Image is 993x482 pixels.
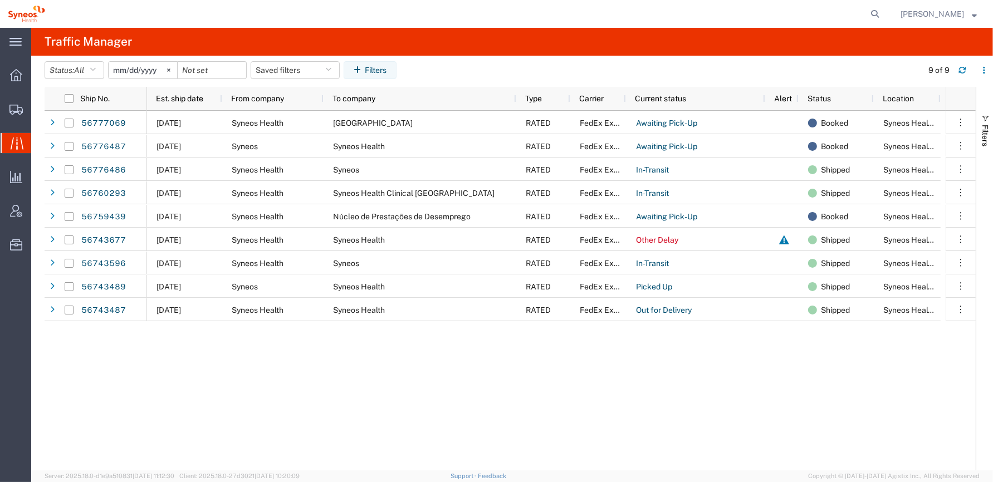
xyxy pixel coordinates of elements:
span: Est. ship date [156,94,203,103]
button: Saved filters [251,61,340,79]
span: Syneos Health [232,119,283,127]
input: Not set [178,62,246,78]
span: 09/08/2025 [156,235,181,244]
span: RATED [526,119,551,127]
a: 56777069 [81,115,126,132]
span: Ship No. [80,94,110,103]
span: Carrier [579,94,604,103]
span: 09/11/2025 [156,142,181,151]
span: Syneos [232,142,258,151]
span: FedEx Express [580,212,633,221]
span: Type [525,94,542,103]
span: Syneos [333,165,359,174]
span: 09/11/2025 [156,119,181,127]
span: Alert [774,94,792,103]
span: Filters [981,125,990,146]
span: Syneos Health [333,282,385,291]
span: Copyright © [DATE]-[DATE] Agistix Inc., All Rights Reserved [808,471,980,481]
a: Picked Up [635,278,673,296]
span: Shipped [821,158,850,181]
span: FedEx Express [580,189,633,198]
span: RATED [526,212,551,221]
a: Support [451,473,478,479]
span: Status [808,94,831,103]
span: RATED [526,189,551,198]
div: 9 of 9 [928,65,950,76]
span: Client: 2025.18.0-27d3021 [179,473,300,479]
span: FedEx Express [580,306,633,314]
span: Syneos Health [333,142,385,151]
a: Awaiting Pick-Up [635,208,698,226]
img: logo [8,6,45,22]
a: 56776486 [81,161,126,179]
a: 56759439 [81,208,126,226]
span: 09/10/2025 [156,189,181,198]
span: From company [231,94,284,103]
span: [DATE] 10:20:09 [255,473,300,479]
span: RATED [526,165,551,174]
span: Booked [821,111,848,135]
a: In-Transit [635,185,669,203]
span: RATED [526,306,551,314]
span: Syneos Health [333,306,385,314]
button: Status:All [45,61,104,79]
span: Syneos [333,259,359,268]
input: Not set [109,62,177,78]
span: Current status [635,94,686,103]
span: FedEx Express [580,119,633,127]
span: Shipped [821,252,850,275]
h4: Traffic Manager [45,28,132,56]
span: Server: 2025.18.0-d1e9a510831 [45,473,174,479]
a: 56776487 [81,138,126,156]
span: Shipped [821,275,850,298]
a: Awaiting Pick-Up [635,138,698,156]
span: Booked [821,135,848,158]
span: RATED [526,142,551,151]
span: Shipped [821,298,850,322]
span: Syneos Health [232,235,283,244]
span: 09/09/2025 [156,212,181,221]
a: 56743596 [81,255,126,273]
a: Other Delay [635,232,679,249]
span: Hospital Universitario Virgen de la Victoria [333,119,413,127]
span: FedEx Express [580,282,633,291]
span: Núcleo de Prestações de Desemprego [333,212,471,221]
span: Syneos Health [232,306,283,314]
span: To company [332,94,375,103]
span: RATED [526,259,551,268]
span: 09/08/2025 [156,259,181,268]
a: Out for Delivery [635,302,692,319]
span: Bianca Suriol Galimany [901,8,964,20]
span: Syneos Health Clinical Spain [333,189,495,198]
span: FedEx Express [580,259,633,268]
span: RATED [526,235,551,244]
span: Shipped [821,228,850,252]
a: In-Transit [635,161,669,179]
span: Syneos Health [232,259,283,268]
a: Awaiting Pick-Up [635,115,698,132]
button: Filters [344,61,397,79]
a: Feedback [478,473,506,479]
a: 56760293 [81,185,126,203]
span: 09/09/2025 [156,306,181,314]
span: [DATE] 11:12:30 [133,473,174,479]
span: FedEx Express [580,142,633,151]
span: Shipped [821,181,850,205]
span: FedEx Express [580,165,633,174]
span: Syneos Health [232,189,283,198]
a: In-Transit [635,255,669,273]
button: [PERSON_NAME] [900,7,977,21]
a: 56743489 [81,278,126,296]
span: 09/10/2025 [156,165,181,174]
span: RATED [526,282,551,291]
a: 56743677 [81,232,126,249]
span: All [74,66,84,75]
span: Syneos Health [333,235,385,244]
span: FedEx Express [580,235,633,244]
span: 09/09/2025 [156,282,181,291]
span: Syneos Health [232,212,283,221]
span: Syneos Health [232,165,283,174]
a: 56743487 [81,302,126,319]
span: Location [883,94,914,103]
span: Booked [821,205,848,228]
